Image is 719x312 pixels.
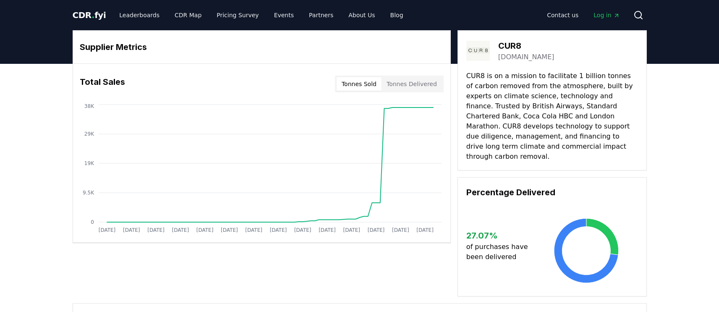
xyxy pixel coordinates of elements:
tspan: [DATE] [196,227,213,233]
tspan: [DATE] [123,227,140,233]
a: CDR Map [168,8,208,23]
a: Blog [384,8,410,23]
tspan: [DATE] [319,227,336,233]
tspan: [DATE] [172,227,189,233]
a: Leaderboards [112,8,166,23]
h3: Total Sales [80,76,125,92]
nav: Main [540,8,626,23]
h3: Percentage Delivered [466,186,638,199]
tspan: [DATE] [343,227,360,233]
span: . [92,10,94,20]
tspan: 9.5K [83,190,94,196]
tspan: [DATE] [98,227,115,233]
img: CUR8-logo [466,39,490,63]
button: Tonnes Delivered [382,77,442,91]
p: CUR8 is on a mission to facilitate 1 billion tonnes of carbon removed from the atmosphere, built ... [466,71,638,162]
tspan: [DATE] [392,227,409,233]
p: of purchases have been delivered [466,242,535,262]
h3: Supplier Metrics [80,41,444,53]
a: Pricing Survey [210,8,265,23]
tspan: 38K [84,103,94,109]
tspan: [DATE] [147,227,165,233]
tspan: [DATE] [367,227,384,233]
tspan: [DATE] [294,227,311,233]
h3: 27.07 % [466,229,535,242]
a: CDR.fyi [73,9,106,21]
a: Contact us [540,8,585,23]
a: Events [267,8,301,23]
a: Log in [587,8,626,23]
tspan: [DATE] [245,227,262,233]
span: Log in [594,11,620,19]
h3: CUR8 [498,39,554,52]
a: [DOMAIN_NAME] [498,52,554,62]
a: Partners [302,8,340,23]
nav: Main [112,8,410,23]
tspan: 19K [84,160,94,166]
a: About Us [342,8,382,23]
tspan: [DATE] [221,227,238,233]
button: Tonnes Sold [337,77,382,91]
span: CDR fyi [73,10,106,20]
tspan: [DATE] [269,227,287,233]
tspan: 0 [91,219,94,225]
tspan: 29K [84,131,94,137]
tspan: [DATE] [416,227,434,233]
